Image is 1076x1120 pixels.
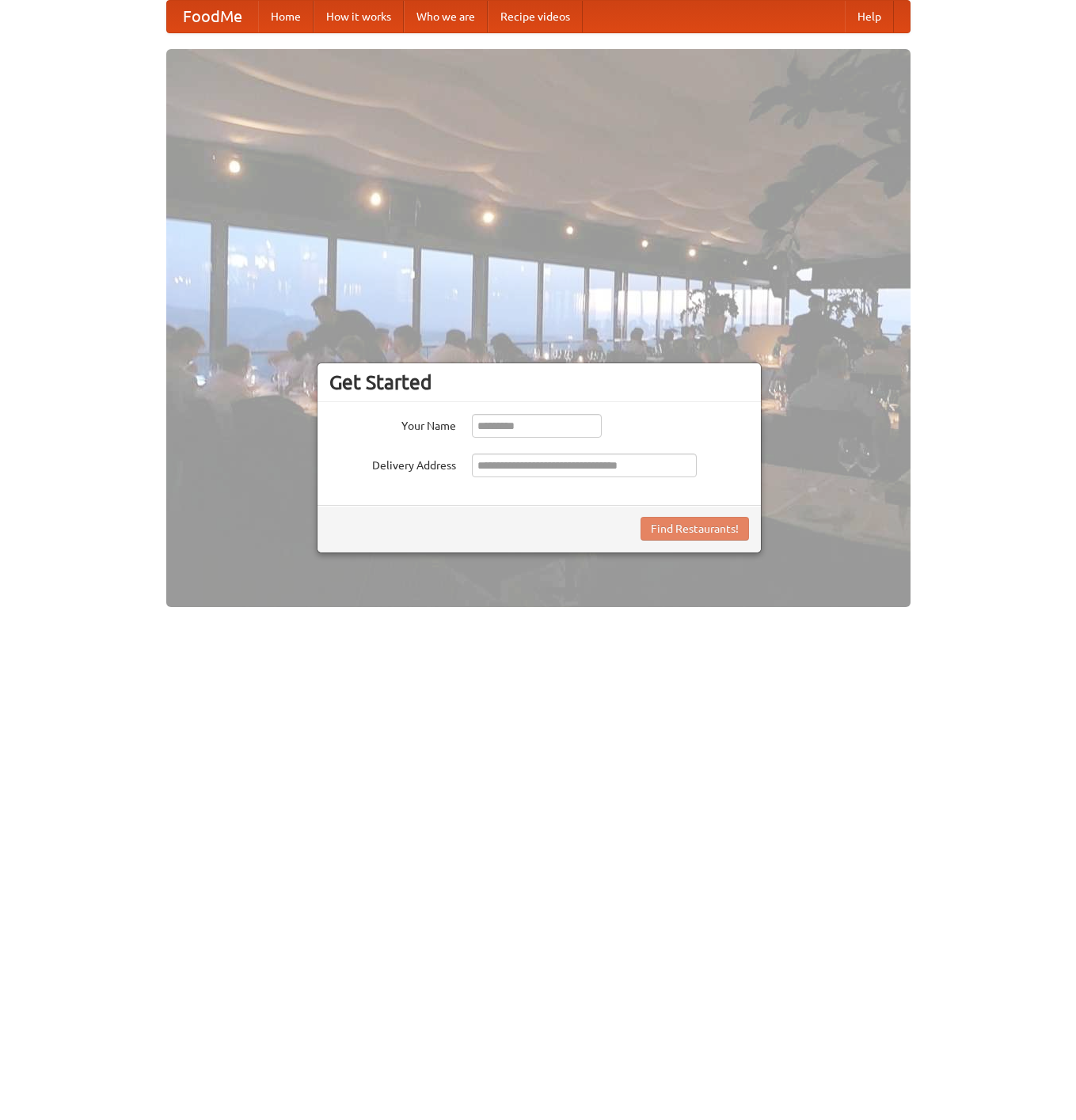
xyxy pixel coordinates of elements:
[488,1,583,32] a: Recipe videos
[641,517,749,541] button: Find Restaurants!
[314,1,404,32] a: How it works
[167,1,258,32] a: FoodMe
[329,370,749,394] h3: Get Started
[404,1,488,32] a: Who we are
[845,1,894,32] a: Help
[329,454,456,473] label: Delivery Address
[329,414,456,434] label: Your Name
[258,1,314,32] a: Home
